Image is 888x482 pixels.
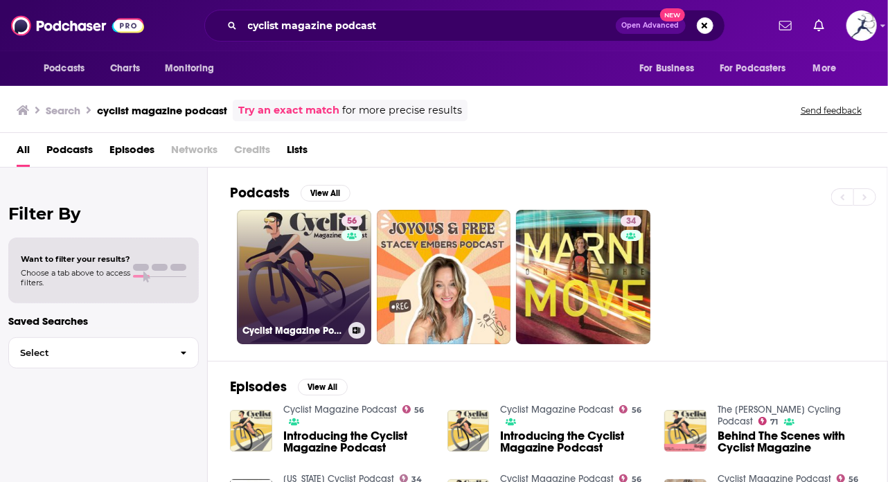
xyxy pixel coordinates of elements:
a: 34 [516,210,650,344]
button: Open AdvancedNew [616,17,686,34]
span: Networks [171,139,217,167]
h3: cyclist magazine podcast [97,104,227,117]
span: 56 [632,407,641,413]
span: Credits [234,139,270,167]
button: open menu [711,55,806,82]
p: Saved Searches [8,314,199,328]
span: Open Advanced [622,22,680,29]
img: Podchaser - Follow, Share and Rate Podcasts [11,12,144,39]
span: More [813,59,837,78]
span: 56 [414,407,424,413]
a: Introducing the Cyclist Magazine Podcast [283,430,431,454]
span: Choose a tab above to access filters. [21,268,130,287]
a: Introducing the Cyclist Magazine Podcast [500,430,648,454]
img: Introducing the Cyclist Magazine Podcast [230,410,272,452]
h3: Cyclist Magazine Podcast [242,325,343,337]
h2: Episodes [230,378,287,395]
button: open menu [34,55,103,82]
button: View All [301,185,350,202]
span: 56 [347,215,357,229]
span: 34 [626,215,636,229]
a: Lists [287,139,308,167]
img: Introducing the Cyclist Magazine Podcast [447,410,490,452]
a: Show notifications dropdown [808,14,830,37]
button: open menu [630,55,711,82]
a: 56Cyclist Magazine Podcast [237,210,371,344]
button: Show profile menu [846,10,877,41]
span: For Podcasters [720,59,786,78]
a: The Roadman Cycling Podcast [718,404,841,427]
img: Behind The Scenes with Cyclist Magazine [664,410,707,452]
h3: Search [46,104,80,117]
h2: Filter By [8,204,199,224]
a: Try an exact match [238,102,339,118]
h2: Podcasts [230,184,290,202]
a: Podcasts [46,139,93,167]
a: 56 [402,405,425,413]
a: 71 [758,417,779,425]
span: Logged in as BloomsburySpecialInterest [846,10,877,41]
span: Podcasts [44,59,85,78]
a: Cyclist Magazine Podcast [500,404,614,416]
span: New [660,8,685,21]
a: Behind The Scenes with Cyclist Magazine [718,430,865,454]
span: Monitoring [165,59,214,78]
button: open menu [803,55,854,82]
a: 56 [619,405,641,413]
div: Search podcasts, credits, & more... [204,10,725,42]
span: Charts [110,59,140,78]
span: For Business [639,59,694,78]
button: View All [298,379,348,395]
span: 71 [771,419,779,425]
a: All [17,139,30,167]
span: Select [9,348,169,357]
button: Select [8,337,199,368]
span: Want to filter your results? [21,254,130,264]
span: for more precise results [342,102,462,118]
button: open menu [155,55,232,82]
a: Cyclist Magazine Podcast [283,404,397,416]
a: 56 [341,215,362,226]
a: 34 [621,215,641,226]
a: Episodes [109,139,154,167]
input: Search podcasts, credits, & more... [242,15,616,37]
a: Charts [101,55,148,82]
img: User Profile [846,10,877,41]
a: EpisodesView All [230,378,348,395]
a: PodcastsView All [230,184,350,202]
button: Send feedback [797,105,866,116]
a: Show notifications dropdown [774,14,797,37]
